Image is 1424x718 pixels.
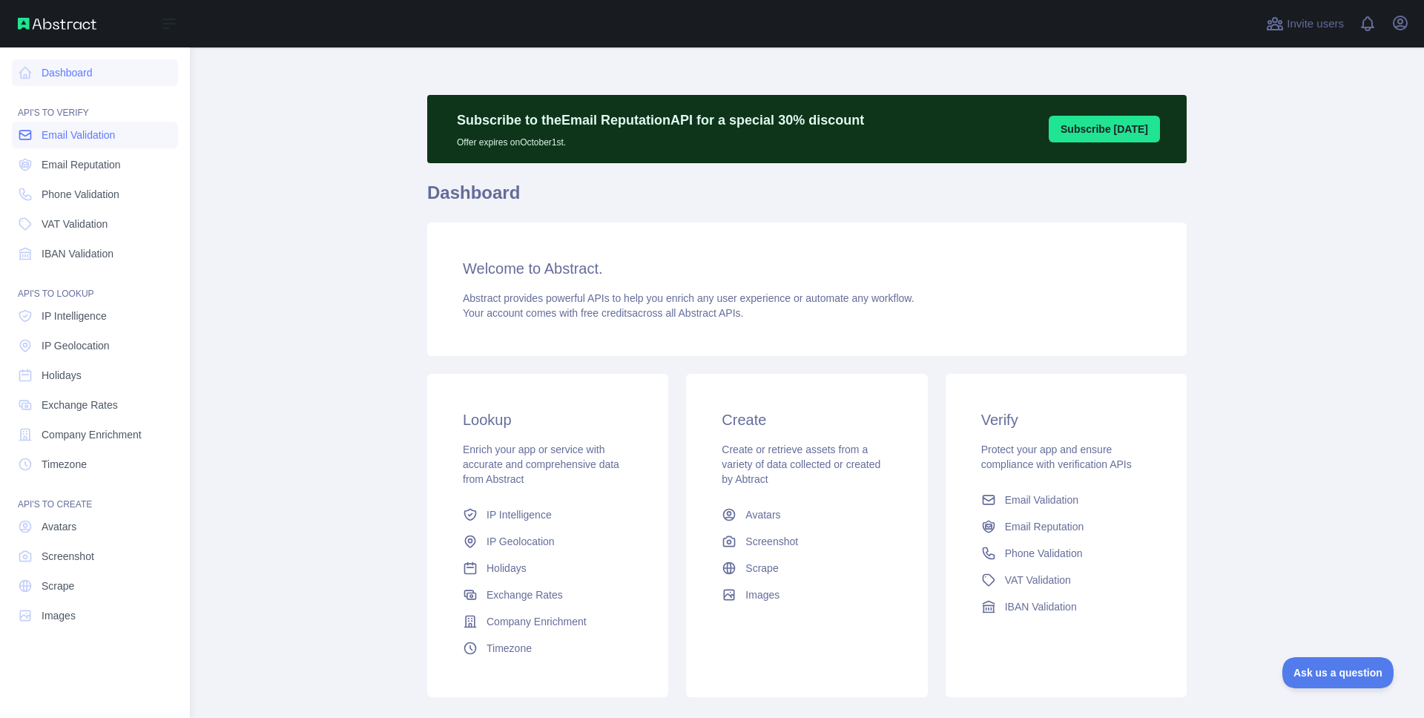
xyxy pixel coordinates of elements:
[981,444,1132,470] span: Protect your app and ensure compliance with verification APIs
[1287,16,1344,33] span: Invite users
[1005,599,1077,614] span: IBAN Validation
[745,587,779,602] span: Images
[581,307,632,319] span: free credits
[487,614,587,629] span: Company Enrichment
[42,187,119,202] span: Phone Validation
[12,303,178,329] a: IP Intelligence
[12,181,178,208] a: Phone Validation
[12,602,178,629] a: Images
[722,409,891,430] h3: Create
[42,608,76,623] span: Images
[12,421,178,448] a: Company Enrichment
[1005,493,1078,507] span: Email Validation
[745,534,798,549] span: Screenshot
[975,567,1157,593] a: VAT Validation
[463,444,619,485] span: Enrich your app or service with accurate and comprehensive data from Abstract
[975,513,1157,540] a: Email Reputation
[457,528,639,555] a: IP Geolocation
[1005,519,1084,534] span: Email Reputation
[975,540,1157,567] a: Phone Validation
[42,427,142,442] span: Company Enrichment
[427,181,1187,217] h1: Dashboard
[1049,116,1160,142] button: Subscribe [DATE]
[745,507,780,522] span: Avatars
[12,59,178,86] a: Dashboard
[457,110,864,131] p: Subscribe to the Email Reputation API for a special 30 % discount
[12,543,178,570] a: Screenshot
[463,409,633,430] h3: Lookup
[42,398,118,412] span: Exchange Rates
[457,555,639,582] a: Holidays
[12,240,178,267] a: IBAN Validation
[42,579,74,593] span: Scrape
[12,573,178,599] a: Scrape
[463,292,914,304] span: Abstract provides powerful APIs to help you enrich any user experience or automate any workflow.
[457,608,639,635] a: Company Enrichment
[12,270,178,300] div: API'S TO LOOKUP
[1005,573,1071,587] span: VAT Validation
[12,332,178,359] a: IP Geolocation
[42,157,121,172] span: Email Reputation
[42,246,113,261] span: IBAN Validation
[12,481,178,510] div: API'S TO CREATE
[42,549,94,564] span: Screenshot
[487,641,532,656] span: Timezone
[42,217,108,231] span: VAT Validation
[12,89,178,119] div: API'S TO VERIFY
[12,151,178,178] a: Email Reputation
[42,519,76,534] span: Avatars
[1005,546,1083,561] span: Phone Validation
[981,409,1151,430] h3: Verify
[18,18,96,30] img: Abstract API
[42,128,115,142] span: Email Validation
[975,593,1157,620] a: IBAN Validation
[42,309,107,323] span: IP Intelligence
[1263,12,1347,36] button: Invite users
[12,122,178,148] a: Email Validation
[716,555,897,582] a: Scrape
[42,338,110,353] span: IP Geolocation
[42,457,87,472] span: Timezone
[42,368,82,383] span: Holidays
[487,507,552,522] span: IP Intelligence
[487,534,555,549] span: IP Geolocation
[1282,657,1394,688] iframe: Toggle Customer Support
[716,501,897,528] a: Avatars
[745,561,778,576] span: Scrape
[457,582,639,608] a: Exchange Rates
[12,451,178,478] a: Timezone
[12,362,178,389] a: Holidays
[12,392,178,418] a: Exchange Rates
[716,528,897,555] a: Screenshot
[722,444,880,485] span: Create or retrieve assets from a variety of data collected or created by Abtract
[12,211,178,237] a: VAT Validation
[457,501,639,528] a: IP Intelligence
[12,513,178,540] a: Avatars
[716,582,897,608] a: Images
[463,307,743,319] span: Your account comes with across all Abstract APIs.
[463,258,1151,279] h3: Welcome to Abstract.
[457,131,864,148] p: Offer expires on October 1st.
[457,635,639,662] a: Timezone
[487,561,527,576] span: Holidays
[487,587,563,602] span: Exchange Rates
[975,487,1157,513] a: Email Validation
